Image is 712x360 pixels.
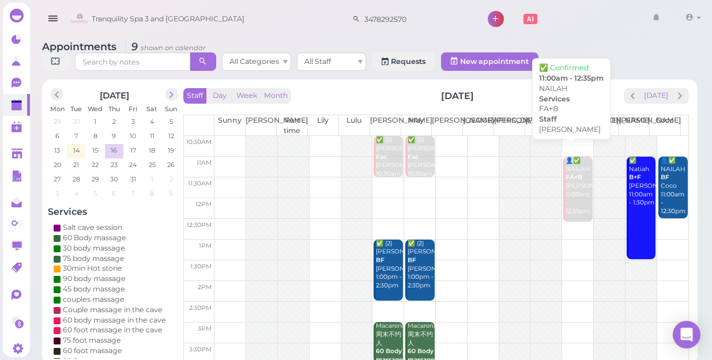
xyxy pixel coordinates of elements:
h4: Services [48,206,180,217]
span: 30 [109,174,119,184]
span: 7 [130,188,136,199]
span: 4 [149,116,155,127]
span: 21 [72,160,80,170]
div: 60 body massage in the cave [63,315,166,325]
input: Search customer [360,10,472,28]
span: 5 [92,188,98,199]
i: 9 [125,40,206,52]
span: 10:30am [186,138,212,146]
h2: [DATE] [441,89,474,103]
h2: [DATE] [100,88,129,101]
th: [PERSON_NAME] [370,115,401,136]
span: Tranquility Spa 3 and [GEOGRAPHIC_DATA] [92,3,244,35]
div: 60 Body massage [63,233,126,243]
button: prev [624,88,642,104]
span: Thu [108,105,120,113]
span: Appointments [42,40,119,52]
span: 11 [149,131,156,141]
span: All Staff [304,57,331,66]
span: 31 [129,174,137,184]
div: ✅ (2) [PERSON_NAME] [PERSON_NAME]|May 1:00pm - 2:30pm [407,240,434,290]
div: 30 body massage [63,243,125,253]
div: Salt cave session [63,222,122,233]
div: ✅ Confirmed [539,63,604,73]
th: [GEOGRAPHIC_DATA] [463,115,494,136]
input: Search by notes [75,52,190,71]
span: 14 [72,145,81,156]
div: FA+B [539,104,604,114]
span: 2:30pm [189,304,212,312]
span: All Categories [229,57,279,66]
span: 12pm [195,200,212,208]
div: ✅ (2) [PERSON_NAME] [PERSON_NAME]|May 10:30am - 11:30am [407,136,434,195]
th: Part time [277,115,308,136]
div: 60 foot massage [63,346,122,356]
span: 8 [92,131,99,141]
span: 12:30pm [187,221,212,229]
th: [PERSON_NAME] [246,115,277,136]
span: 2pm [198,283,212,291]
b: BF [408,256,416,264]
th: [PERSON_NAME] [432,115,463,136]
span: 11:30am [188,180,212,187]
div: 60 foot massage in the cave [63,325,163,335]
b: 11:00am - 12:35pm [539,74,604,82]
b: BF [661,173,669,181]
span: 6 [111,188,117,199]
th: Coco [649,115,680,136]
span: 1 [150,174,155,184]
th: Lulu [338,115,370,136]
b: FA+B [566,173,582,181]
span: 29 [91,174,100,184]
b: Services [539,94,570,103]
span: 24 [128,160,138,170]
span: 3 [130,116,136,127]
small: shown on calendar [141,44,206,52]
b: Fac [376,153,387,161]
b: Staff [539,115,557,123]
button: New appointment [441,52,538,71]
button: prev [51,88,63,100]
span: 16 [110,145,118,156]
div: 75 body massage [63,253,125,264]
span: 30 [71,116,81,127]
span: 3:30pm [189,346,212,353]
span: Tue [70,105,82,113]
span: 1pm [199,242,212,249]
span: 1:30pm [190,263,212,270]
th: May [401,115,432,136]
span: 27 [52,174,62,184]
button: Staff [183,88,206,104]
b: BF [376,256,385,264]
span: 28 [71,174,81,184]
span: 4 [73,188,80,199]
span: 6 [54,131,61,141]
span: 22 [91,160,100,170]
div: ✅ Natiah [PERSON_NAME] 11:00am - 1:30pm [628,157,656,207]
button: Day [206,88,233,104]
b: B+F [629,173,641,181]
span: 1 [93,116,97,127]
span: 12 [167,131,175,141]
button: Week [233,88,261,104]
span: 3pm [198,325,212,332]
div: [PERSON_NAME] [539,124,604,135]
span: 15 [91,145,99,156]
button: Month [261,88,291,104]
button: next [671,88,689,104]
div: couples massage [63,294,125,305]
th: [PERSON_NAME] [494,115,525,136]
div: 👤✅ NAILAH [PERSON_NAME] 11:00am - 12:35pm [565,157,592,216]
span: 18 [148,145,156,156]
div: 75 foot massage [63,335,121,346]
th: Lily [307,115,338,136]
button: next [165,88,178,100]
div: 90 body massage [63,274,126,284]
span: Wed [88,105,103,113]
span: Fri [129,105,137,113]
span: 23 [110,160,119,170]
span: 5 [168,116,174,127]
span: 29 [52,116,62,127]
span: 7 [73,131,79,141]
a: Requests [372,52,435,71]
